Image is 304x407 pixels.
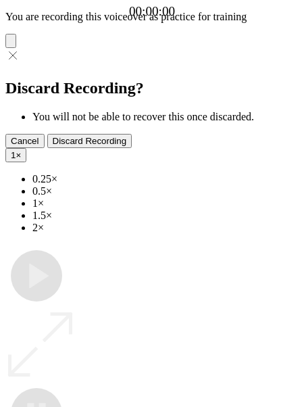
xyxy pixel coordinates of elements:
button: Discard Recording [47,134,132,148]
p: You are recording this voiceover as practice for training [5,11,299,23]
h2: Discard Recording? [5,79,299,97]
span: 1 [11,150,16,160]
button: 1× [5,148,26,162]
li: 2× [32,222,299,234]
li: You will not be able to recover this once discarded. [32,111,299,123]
li: 1× [32,197,299,210]
button: Cancel [5,134,45,148]
li: 0.25× [32,173,299,185]
li: 0.5× [32,185,299,197]
a: 00:00:00 [129,4,175,19]
li: 1.5× [32,210,299,222]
